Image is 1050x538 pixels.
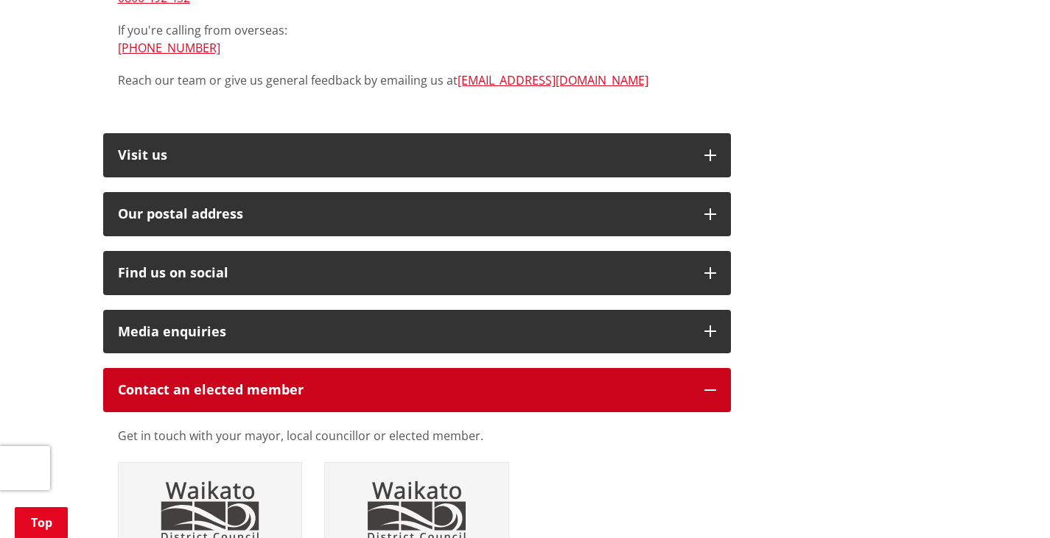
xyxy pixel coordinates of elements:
a: [PHONE_NUMBER] [118,40,220,56]
a: [EMAIL_ADDRESS][DOMAIN_NAME] [458,72,648,88]
p: Visit us [118,148,690,163]
p: If you're calling from overseas: [118,21,716,57]
button: Media enquiries [103,310,731,354]
a: Top [15,507,68,538]
p: Contact an elected member [118,383,690,397]
button: Find us on social [103,251,731,295]
div: Get in touch with your mayor, local councillor or elected member. [118,427,716,462]
button: Contact an elected member [103,368,731,412]
div: Media enquiries [118,325,690,339]
p: Reach our team or give us general feedback by emailing us at [118,71,716,89]
button: Our postal address [103,192,731,236]
iframe: Messenger Launcher [982,476,1035,529]
div: Find us on social [118,266,690,280]
button: Visit us [103,133,731,177]
h2: Our postal address [118,207,690,222]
